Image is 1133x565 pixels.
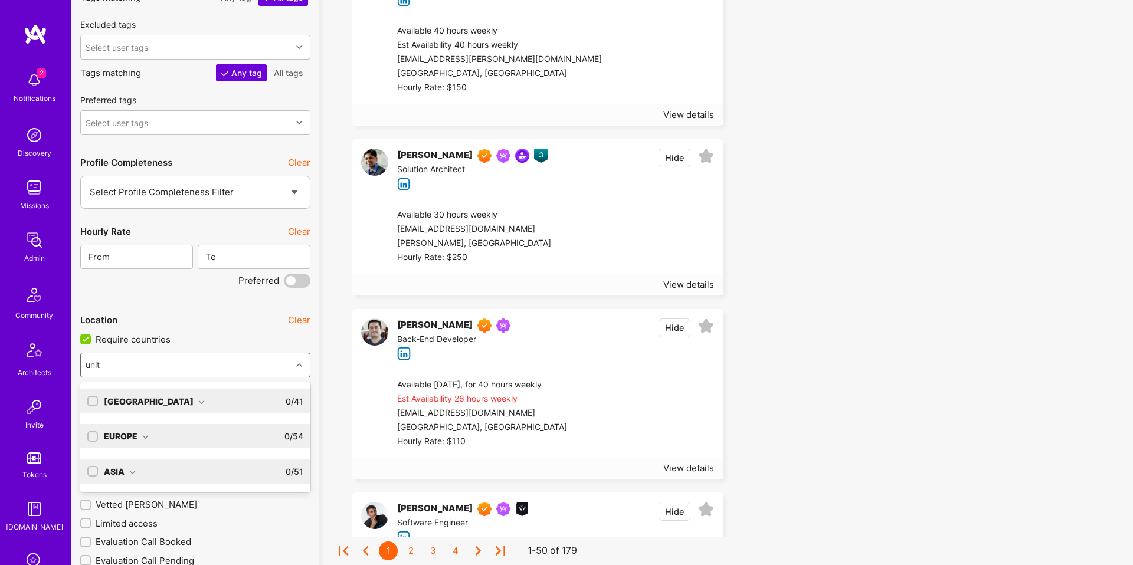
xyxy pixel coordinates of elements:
div: Location [80,314,117,326]
div: 0 / 51 [286,459,303,484]
button: Hide [659,502,690,521]
img: User Avatar [361,149,388,176]
span: Evaluation Call Booked [96,536,191,548]
i: icon ArrowDown [198,399,205,405]
div: Asia [104,465,136,478]
span: Limited access [96,517,158,530]
div: [PERSON_NAME] [397,149,473,163]
label: Excluded tags [80,19,136,30]
span: 2 [37,68,46,78]
i: icon Chevron [296,120,302,126]
i: icon ArrowDown [129,469,136,476]
div: Solution Architect [397,163,548,177]
button: Hide [659,318,690,337]
a: User Avatar [361,502,388,544]
p: Tags matching [80,64,310,81]
div: Available 30 hours weekly [397,208,555,222]
div: Hourly Rate: $110 [397,435,567,449]
div: [PERSON_NAME] [397,318,473,333]
div: Admin [24,252,45,264]
img: bell [22,68,46,92]
i: icon CheckWhite [221,70,229,78]
div: Est Availability 40 hours weekly [397,38,602,52]
img: Architects [20,338,48,366]
div: Available 40 hours weekly [397,24,602,38]
div: Tokens [22,468,47,481]
div: 0 / 41 [286,389,303,413]
div: 0 / 54 [284,424,303,448]
img: logo [24,24,47,45]
div: [GEOGRAPHIC_DATA], [GEOGRAPHIC_DATA] [397,421,567,435]
div: Hourly Rate: $250 [397,251,555,265]
div: Architects [18,366,51,379]
button: Hide [659,149,690,167]
i: icon ArrowDown [142,434,149,441]
button: Clear [288,156,310,169]
img: Invite [22,395,46,419]
button: Clear [288,314,310,326]
div: Select user tags [86,41,148,53]
span: From [88,251,110,262]
img: AI Course Graduate [515,502,529,516]
div: [EMAIL_ADDRESS][DOMAIN_NAME] [397,406,567,421]
div: 2 [401,541,420,560]
div: Missions [20,199,49,212]
div: Discovery [18,147,51,159]
img: teamwork [22,176,46,199]
a: User Avatar [361,318,388,360]
img: Community [20,281,48,309]
img: tokens [27,452,41,464]
div: Notifications [14,92,55,104]
span: To [205,251,216,262]
a: User Avatar [361,149,388,190]
label: Preferred tags [80,94,136,106]
div: View details [663,462,714,474]
div: [PERSON_NAME] [397,502,473,516]
img: Been on Mission [496,149,510,163]
img: User Avatar [361,502,388,529]
img: Exceptional A.Teamer [477,318,492,333]
div: View details [663,109,714,121]
button: All tags [269,64,308,81]
img: Exceptional A.Teamer [477,502,492,516]
div: Profile Completeness [80,156,172,169]
div: Est Availability 26 hours weekly [397,392,567,406]
img: Exceptional A.Teamer [477,149,492,163]
img: Community leader [515,149,529,163]
i: icon EmptyStar [698,502,714,518]
div: [GEOGRAPHIC_DATA], [GEOGRAPHIC_DATA] [397,67,602,81]
div: [PERSON_NAME], [GEOGRAPHIC_DATA] [397,236,555,251]
div: Invite [25,419,44,431]
img: Been on Mission [496,502,510,516]
div: Community [15,309,53,321]
i: icon linkedIn [397,531,411,544]
div: Back-End Developer [397,333,515,347]
img: admin teamwork [22,228,46,252]
div: [EMAIL_ADDRESS][DOMAIN_NAME] [397,222,555,236]
div: 1-50 of 179 [528,545,577,557]
div: Software Engineer [397,516,529,530]
img: Been on Mission [496,318,510,333]
div: [DOMAIN_NAME] [6,521,63,533]
i: icon Chevron [296,362,302,368]
div: Available [DATE], for 40 hours weekly [397,378,567,392]
i: icon linkedIn [397,347,411,360]
span: Preferred [238,274,279,287]
i: icon EmptyStar [698,149,714,165]
div: Hourly Rate [80,225,131,238]
img: User Avatar [361,318,388,346]
div: 1 [379,541,398,560]
span: Require countries [96,333,171,346]
i: icon Chevron [296,44,302,50]
div: [EMAIL_ADDRESS][PERSON_NAME][DOMAIN_NAME] [397,52,602,67]
i: icon EmptyStar [698,318,714,334]
div: Hourly Rate: $150 [397,81,602,95]
div: View details [663,278,714,291]
button: Any tag [216,64,267,81]
i: icon linkedIn [397,178,411,191]
span: Vetted [PERSON_NAME] [96,498,197,511]
button: Clear [288,225,310,238]
div: 3 [424,541,443,560]
div: Europe [104,430,149,442]
img: discovery [22,123,46,147]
